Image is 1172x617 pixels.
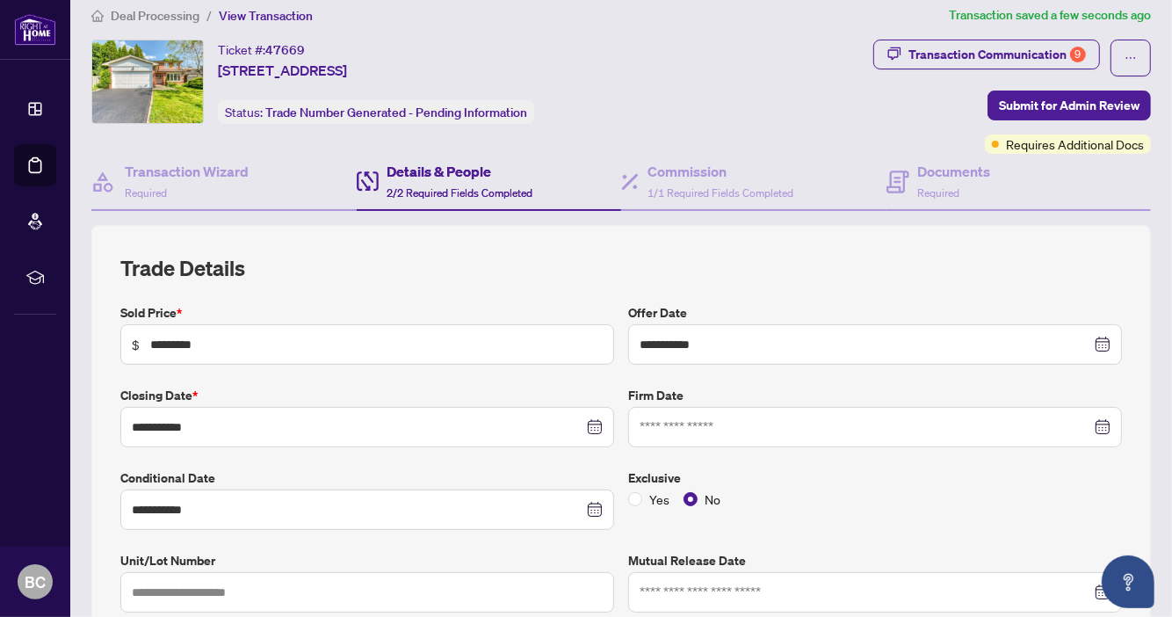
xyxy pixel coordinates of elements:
span: home [91,10,104,22]
label: Unit/Lot Number [120,551,614,570]
button: Open asap [1102,555,1154,608]
div: Status: [218,100,534,124]
span: Required [125,186,167,200]
h4: Transaction Wizard [125,161,249,182]
label: Closing Date [120,386,614,405]
span: close-circle [1098,338,1111,351]
div: 9 [1070,47,1086,62]
span: 2/2 Required Fields Completed [387,186,533,200]
span: close-circle [590,504,603,516]
li: / [206,5,212,25]
label: Offer Date [628,303,1122,323]
span: BC [25,570,46,594]
span: 1/1 Required Fields Completed [647,186,793,200]
span: Requires Additional Docs [1006,134,1144,154]
span: close-circle [590,421,603,433]
label: Mutual Release Date [628,551,1122,570]
label: Sold Price [120,303,614,323]
h4: Documents [918,161,991,182]
button: Transaction Communication9 [873,40,1100,69]
button: Submit for Admin Review [988,91,1151,120]
span: 47669 [265,42,305,58]
span: ellipsis [1125,52,1137,64]
span: Deal Processing [111,8,199,24]
h4: Details & People [387,161,533,182]
label: Exclusive [628,468,1122,488]
label: Firm Date [628,386,1122,405]
span: Submit for Admin Review [999,91,1139,120]
img: IMG-C12280114_1.jpg [92,40,203,123]
article: Transaction saved a few seconds ago [949,5,1151,25]
div: Transaction Communication [908,40,1086,69]
img: logo [14,13,56,46]
div: Ticket #: [218,40,305,60]
span: No [698,490,727,509]
span: View Transaction [219,8,313,24]
span: [STREET_ADDRESS] [218,60,347,81]
span: Trade Number Generated - Pending Information [265,105,527,120]
span: Yes [642,490,676,509]
label: Conditional Date [120,468,614,488]
h4: Commission [647,161,793,182]
span: Required [918,186,960,200]
h2: Trade Details [120,254,1122,282]
span: $ [132,335,140,354]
